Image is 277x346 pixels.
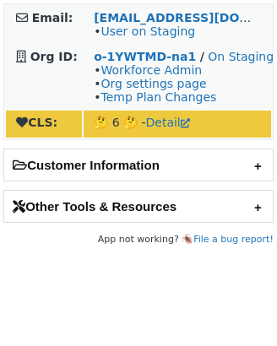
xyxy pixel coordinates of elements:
[16,116,57,129] strong: CLS:
[4,149,273,181] h2: Customer Information
[32,11,73,24] strong: Email:
[3,231,274,248] footer: App not working? 🪳
[94,50,196,63] a: o-1YWTMD-na1
[100,90,216,104] a: Temp Plan Changes
[30,50,78,63] strong: Org ID:
[193,234,274,245] a: File a bug report!
[84,111,271,138] td: 🤔 6 🤔 -
[100,77,206,90] a: Org settings page
[146,116,190,129] a: Detail
[208,50,274,63] a: On Staging
[100,24,195,38] a: User on Staging
[94,63,216,104] span: • • •
[4,191,273,222] h2: Other Tools & Resources
[94,24,195,38] span: •
[100,63,202,77] a: Workforce Admin
[200,50,204,63] strong: /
